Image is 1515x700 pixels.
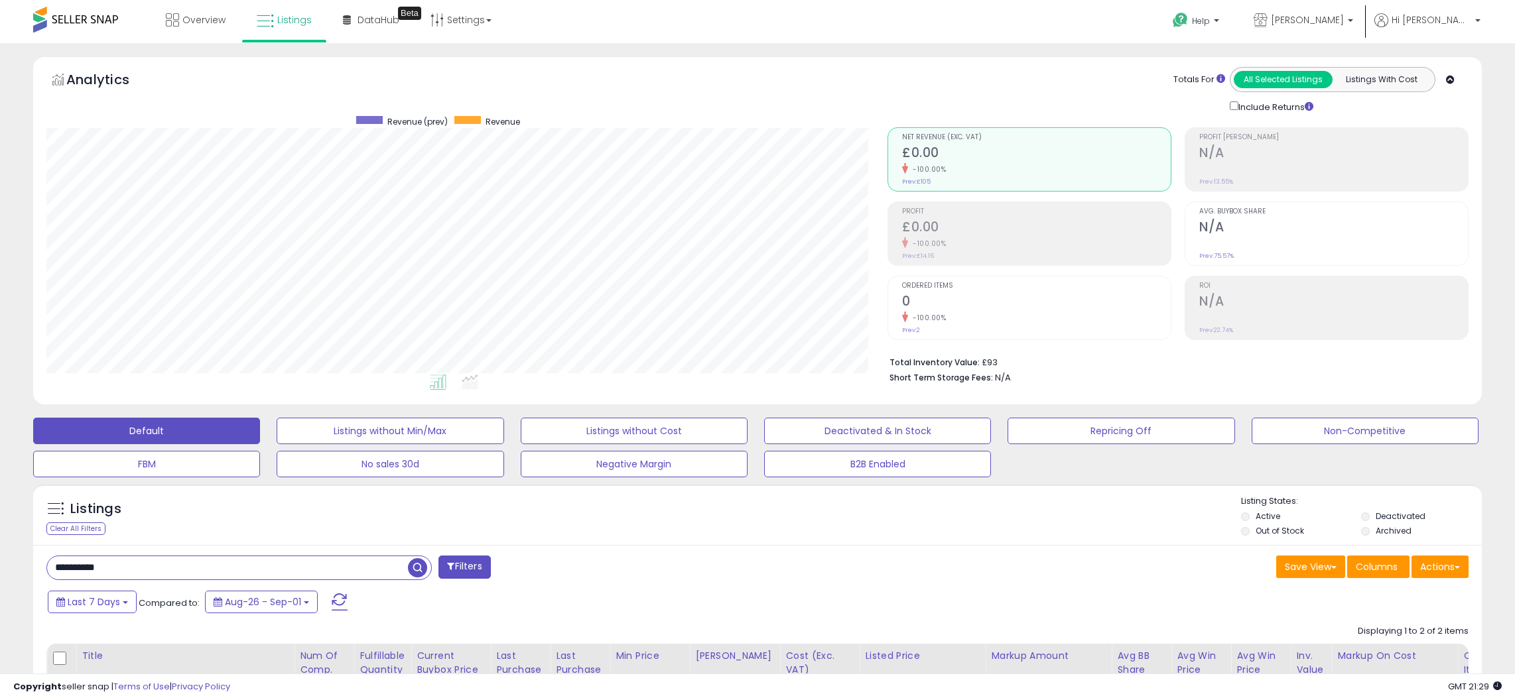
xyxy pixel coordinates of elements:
h2: N/A [1199,294,1468,312]
h2: 0 [902,294,1171,312]
div: Last Purchase Price [496,649,545,691]
i: Get Help [1172,12,1189,29]
span: Revenue [486,116,520,127]
button: Listings without Cost [521,418,748,444]
a: Help [1162,2,1232,43]
label: Deactivated [1376,510,1425,522]
small: Prev: £105 [902,178,931,186]
span: Hi [PERSON_NAME] [1392,13,1471,27]
h2: N/A [1199,145,1468,163]
div: Ordered Items [1463,649,1512,677]
strong: Copyright [13,680,62,693]
button: Save View [1276,555,1345,578]
span: Revenue (prev) [387,116,448,127]
button: Last 7 Days [48,591,137,613]
a: Terms of Use [113,680,170,693]
span: DataHub [358,13,399,27]
h2: £0.00 [902,219,1171,237]
button: Listings With Cost [1332,71,1431,88]
button: FBM [33,451,260,477]
div: Tooltip anchor [398,7,421,20]
small: -100.00% [908,164,946,174]
small: -100.00% [908,313,946,323]
span: N/A [995,371,1011,384]
span: Profit [902,208,1171,215]
span: Columns [1356,560,1398,573]
button: Deactivated & In Stock [764,418,991,444]
button: All Selected Listings [1234,71,1333,88]
span: Last 7 Days [68,595,120,609]
a: Privacy Policy [172,680,230,693]
div: Current Buybox Price [417,649,485,677]
button: B2B Enabled [764,451,991,477]
button: Actions [1412,555,1469,578]
button: Negative Margin [521,451,748,477]
div: Inv. value [1296,649,1326,677]
span: Net Revenue (Exc. VAT) [902,134,1171,141]
span: 2025-09-9 21:29 GMT [1448,680,1502,693]
div: [PERSON_NAME] [695,649,774,663]
small: Prev: 75.57% [1199,252,1234,260]
button: Repricing Off [1008,418,1234,444]
button: Default [33,418,260,444]
div: Markup Amount [991,649,1106,663]
li: £93 [889,353,1459,369]
div: Min Price [616,649,684,663]
b: Total Inventory Value: [889,357,980,368]
small: -100.00% [908,239,946,249]
p: Listing States: [1241,495,1482,508]
label: Active [1256,510,1280,522]
div: Avg Win Price [1236,649,1285,677]
button: Listings without Min/Max [277,418,503,444]
label: Out of Stock [1256,525,1304,536]
span: Ordered Items [902,282,1171,290]
span: Aug-26 - Sep-01 [225,595,301,609]
span: Overview [182,13,226,27]
div: Displaying 1 to 2 of 2 items [1358,625,1469,638]
h2: £0.00 [902,145,1171,163]
button: Non-Competitive [1252,418,1479,444]
label: Archived [1376,525,1412,536]
div: Avg BB Share [1117,649,1165,677]
div: Title [82,649,289,663]
button: Aug-26 - Sep-01 [205,591,318,613]
div: Listed Price [865,649,980,663]
span: Compared to: [139,597,200,609]
div: Clear All Filters [46,522,105,535]
div: Num of Comp. [300,649,348,677]
span: Profit [PERSON_NAME] [1199,134,1468,141]
h2: N/A [1199,219,1468,237]
span: Listings [277,13,312,27]
small: Prev: 22.74% [1199,326,1233,334]
button: No sales 30d [277,451,503,477]
div: Totals For [1173,74,1225,86]
span: Help [1192,15,1210,27]
b: Short Term Storage Fees: [889,372,993,383]
h5: Analytics [66,70,155,92]
button: Filters [438,555,490,579]
small: Prev: £14.16 [902,252,934,260]
div: Include Returns [1220,99,1329,114]
a: Hi [PERSON_NAME] [1374,13,1481,43]
div: seller snap | | [13,681,230,693]
small: Prev: 13.55% [1199,178,1233,186]
div: Avg Win Price 24h. [1177,649,1225,691]
h5: Listings [70,500,121,518]
div: Fulfillable Quantity [360,649,405,677]
div: Markup on Cost [1337,649,1452,663]
div: Cost (Exc. VAT) [785,649,854,677]
small: Prev: 2 [902,326,920,334]
button: Columns [1347,555,1410,578]
span: [PERSON_NAME] [1271,13,1344,27]
span: ROI [1199,282,1468,290]
span: Avg. Buybox Share [1199,208,1468,215]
